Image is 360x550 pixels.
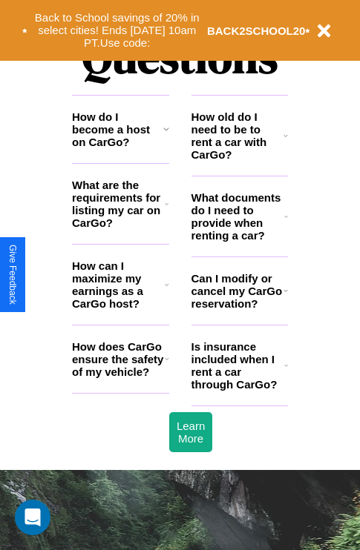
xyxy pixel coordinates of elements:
h3: How old do I need to be to rent a car with CarGo? [192,110,284,161]
h3: What documents do I need to provide when renting a car? [192,191,285,242]
h3: How do I become a host on CarGo? [72,110,163,148]
h3: Is insurance included when I rent a car through CarGo? [192,340,284,391]
div: Open Intercom Messenger [15,500,50,535]
h3: What are the requirements for listing my car on CarGo? [72,179,165,229]
h3: How can I maximize my earnings as a CarGo host? [72,259,165,310]
button: Back to School savings of 20% in select cities! Ends [DATE] 10am PT.Use code: [27,7,207,53]
div: Give Feedback [7,245,18,305]
h3: Can I modify or cancel my CarGo reservation? [192,272,284,310]
h3: How does CarGo ensure the safety of my vehicle? [72,340,165,378]
button: Learn More [169,412,212,452]
b: BACK2SCHOOL20 [207,24,306,37]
